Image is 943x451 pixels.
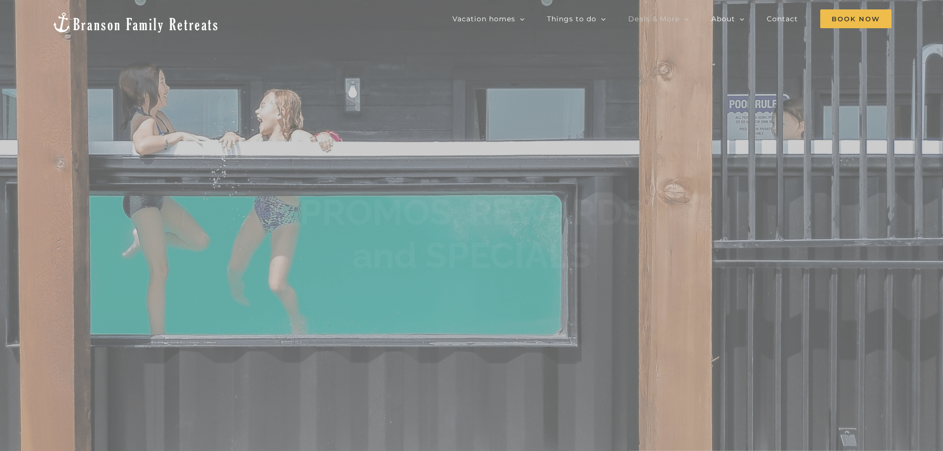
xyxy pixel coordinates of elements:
span: Contact [767,15,798,22]
a: Vacation homes [452,9,525,29]
a: Contact [767,9,798,29]
span: Deals & More [628,15,680,22]
span: About [711,15,735,22]
span: Book Now [820,9,892,28]
img: Branson Family Retreats Logo [51,11,219,34]
span: Vacation homes [452,15,515,22]
a: Book Now [820,9,892,29]
nav: Main Menu [452,9,892,29]
a: Things to do [547,9,606,29]
a: Deals & More [628,9,689,29]
a: About [711,9,744,29]
span: Things to do [547,15,596,22]
h1: PROMOS, REWARDS and SPECIALS [299,191,644,277]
